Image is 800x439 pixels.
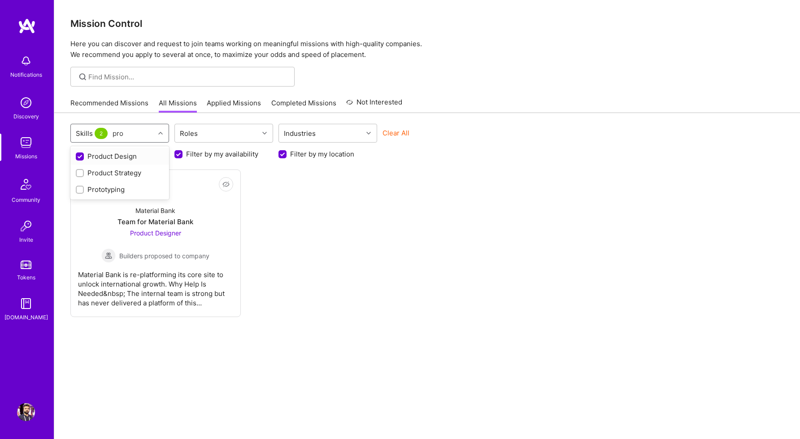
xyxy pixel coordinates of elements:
label: Filter by my location [290,149,354,159]
img: bell [17,52,35,70]
div: Material Bank [135,206,175,215]
img: discovery [17,94,35,112]
i: icon SearchGrey [78,72,88,82]
i: icon Chevron [158,131,163,135]
label: Filter by my availability [186,149,258,159]
a: Not Interested [346,97,402,113]
i: icon EyeClosed [222,181,230,188]
i: icon Chevron [366,131,371,135]
a: Applied Missions [207,98,261,113]
img: Invite [17,217,35,235]
img: guide book [17,295,35,313]
div: Product Strategy [76,168,164,178]
img: tokens [21,261,31,269]
img: Builders proposed to company [101,248,116,263]
input: Find Mission... [88,72,288,82]
div: Invite [19,235,33,244]
p: Here you can discover and request to join teams working on meaningful missions with high-quality ... [70,39,784,60]
a: Company LogoMaterial BankTeam for Material BankProduct Designer Builders proposed to companyBuild... [78,177,233,309]
a: Completed Missions [271,98,336,113]
span: 2 [95,128,108,139]
div: Product Design [76,152,164,161]
span: Product Designer [130,229,181,237]
img: teamwork [17,134,35,152]
div: Tokens [17,273,35,282]
img: User Avatar [17,403,35,421]
div: Discovery [13,112,39,121]
div: Community [12,195,40,204]
div: Notifications [10,70,42,79]
div: Roles [178,127,200,140]
a: Recommended Missions [70,98,148,113]
img: Community [15,174,37,195]
button: Clear All [383,128,409,138]
a: All Missions [159,98,197,113]
span: Builders proposed to company [119,251,209,261]
div: [DOMAIN_NAME] [4,313,48,322]
i: icon Chevron [262,131,267,135]
div: Industries [282,127,318,140]
div: Prototyping [76,185,164,194]
h3: Mission Control [70,18,784,29]
div: Skills [74,127,112,140]
a: User Avatar [15,403,37,421]
img: logo [18,18,36,34]
div: Missions [15,152,37,161]
div: Team for Material Bank [117,217,193,226]
div: Material Bank is re-platforming its core site to unlock international growth. Why Help Is Needed&... [78,263,233,308]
